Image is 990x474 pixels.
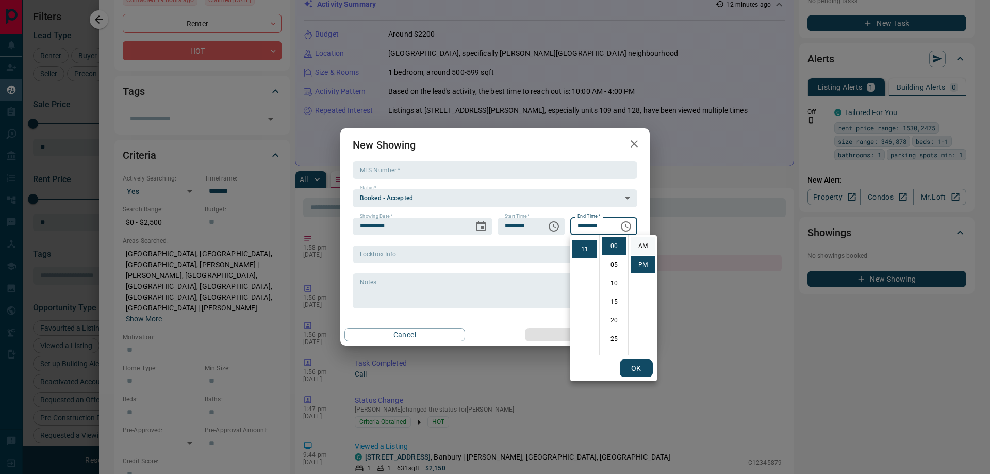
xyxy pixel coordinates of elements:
ul: Select hours [570,235,599,355]
button: Cancel [344,328,465,341]
label: Status [360,185,376,191]
button: Choose time, selected time is 11:00 PM [616,216,636,237]
li: PM [631,256,655,273]
ul: Select meridiem [628,235,657,355]
button: Choose time, selected time is 10:00 AM [543,216,564,237]
h2: New Showing [340,128,428,161]
li: AM [631,237,655,255]
li: 25 minutes [602,330,626,348]
label: Start Time [505,213,530,220]
li: 0 minutes [602,237,626,255]
label: End Time [577,213,600,220]
ul: Select minutes [599,235,628,355]
li: 11 hours [572,240,597,258]
label: Showing Date [360,213,392,220]
li: 5 minutes [602,256,626,273]
button: Choose date, selected date is Aug 16, 2025 [471,216,491,237]
div: Booked - Accepted [353,189,637,207]
li: 15 minutes [602,293,626,310]
li: 20 minutes [602,312,626,329]
li: 30 minutes [602,349,626,366]
li: 10 minutes [602,274,626,292]
button: OK [620,359,653,377]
